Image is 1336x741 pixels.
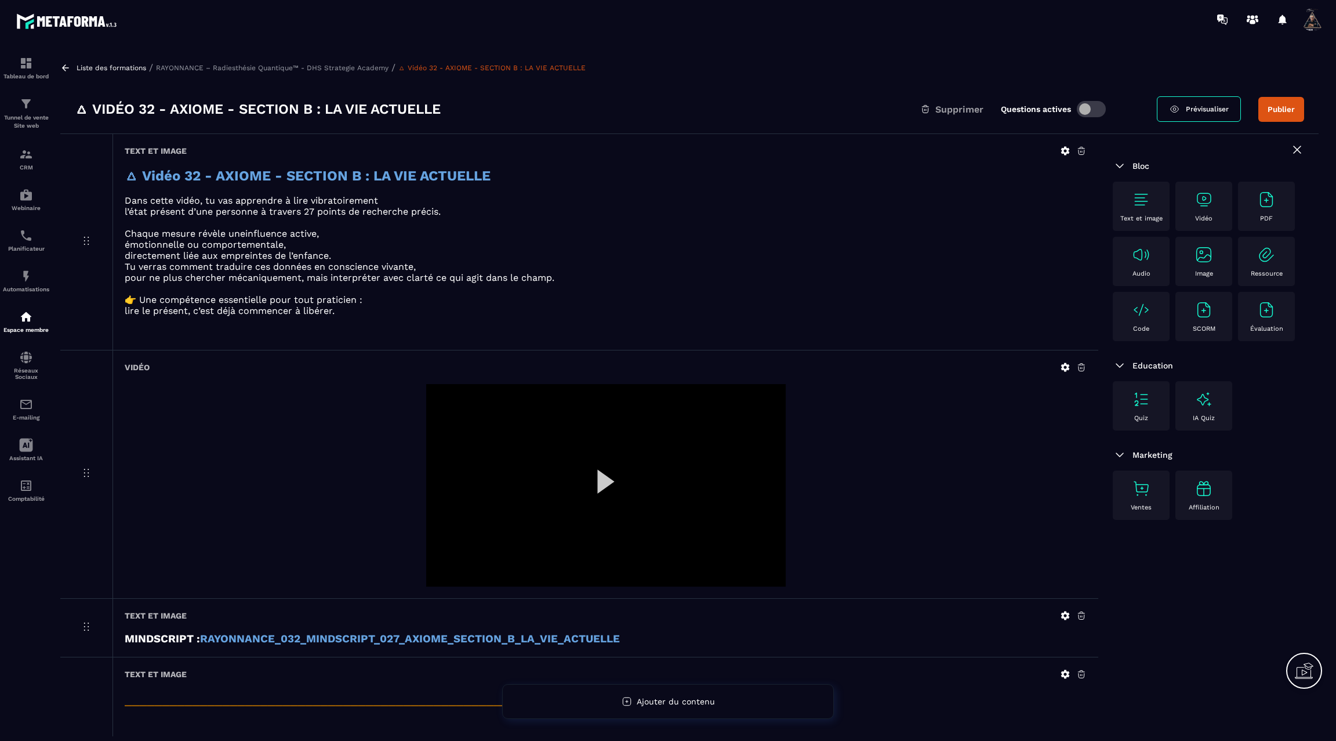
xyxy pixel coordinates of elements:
img: formation [19,97,33,111]
p: Réseaux Sociaux [3,367,49,380]
a: RAYONNANCE_032_MINDSCRIPT_027_AXIOME_SECTION_B_LA_VIE_ACTUELLE [200,632,620,645]
a: Prévisualiser [1157,96,1241,122]
span: Marketing [1132,450,1172,460]
img: text-image no-wra [1195,190,1213,209]
p: SCORM [1193,325,1215,332]
p: Text et image [1120,215,1163,222]
h6: Vidéo [125,363,150,372]
p: Assistant IA [3,455,49,461]
label: Questions actives [1001,104,1071,114]
img: text-image no-wra [1132,245,1150,264]
button: Publier [1258,97,1304,122]
p: Vidéo [1195,215,1212,222]
img: formation [19,56,33,70]
a: accountantaccountantComptabilité [3,470,49,511]
a: social-networksocial-networkRéseaux Sociaux [3,342,49,389]
p: IA Quiz [1193,414,1215,422]
h6: Text et image [125,611,187,620]
span: Chaque mesure révèle une [125,228,245,239]
span: Supprimer [935,104,983,115]
a: Liste des formations [77,64,146,72]
img: text-image [1195,390,1213,409]
strong: MINDSCRIPT : [125,632,200,645]
span: / [391,62,395,73]
img: text-image no-wra [1257,301,1276,319]
h6: Text et image [125,146,187,156]
img: text-image no-wra [1132,301,1150,319]
img: logo [16,10,121,32]
img: text-image no-wra [1195,301,1213,319]
img: text-image no-wra [1132,390,1150,409]
p: Automatisations [3,286,49,292]
p: Webinaire [3,205,49,211]
img: scheduler [19,229,33,243]
img: text-image no-wra [1257,190,1276,209]
span: / [149,62,153,73]
img: formation [19,147,33,161]
a: formationformationTableau de bord [3,48,49,88]
img: text-image no-wra [1132,190,1150,209]
h3: 🜂 Vidéo 32 - AXIOME - SECTION B : LA VIE ACTUELLE [75,100,441,118]
img: text-image no-wra [1257,245,1276,264]
img: arrow-down [1113,448,1127,462]
p: Comptabilité [3,496,49,502]
p: E-mailing [3,414,49,421]
a: formationformationTunnel de vente Site web [3,88,49,139]
p: Code [1133,325,1149,332]
span: l’état présent d’une personne à travers 27 points de recherche précis. [125,206,441,217]
a: 🜂 Vidéo 32 - AXIOME - SECTION B : LA VIE ACTUELLE [398,64,586,72]
span: Education [1132,361,1173,370]
p: Ressource [1251,270,1283,277]
span: _________________________________________________________________ [125,691,615,707]
a: Assistant IA [3,429,49,470]
strong: 🜂 Vidéo 32 - AXIOME - SECTION B : LA VIE ACTUELLE [125,168,491,184]
a: automationsautomationsWebinaire [3,179,49,220]
span: influence active, [245,228,319,239]
p: Affiliation [1189,504,1219,511]
p: PDF [1260,215,1273,222]
img: email [19,397,33,411]
span: Dans cette vidéo, tu vas apprendre à lire vibratoirement [125,195,378,206]
span: émotionnelle ou comportementale, [125,239,286,250]
img: text-image [1195,479,1213,498]
p: Ventes [1131,504,1152,511]
span: Ajouter du contenu [637,697,715,706]
span: Prévisualiser [1186,105,1229,113]
img: social-network [19,350,33,364]
span: directement liée aux empreintes de l’enfance. [125,250,331,261]
span: Bloc [1132,161,1149,171]
img: arrow-down [1113,359,1127,373]
p: Image [1195,270,1213,277]
img: automations [19,188,33,202]
img: automations [19,310,33,324]
a: automationsautomationsEspace membre [3,301,49,342]
span: lire le présent, c’est déjà commencer à libérer. [125,305,335,316]
p: Audio [1132,270,1150,277]
a: schedulerschedulerPlanificateur [3,220,49,261]
a: emailemailE-mailing [3,389,49,429]
a: automationsautomationsAutomatisations [3,261,49,301]
p: Tunnel de vente Site web [3,114,49,130]
span: pour ne plus chercher mécaniquement, mais interpréter avec clarté ce qui agit dans le champ. [125,272,554,283]
p: Planificateur [3,245,49,252]
img: accountant [19,479,33,493]
span: 👉 Une compétence essentielle pour tout praticien : [125,294,362,305]
p: Quiz [1134,414,1148,422]
span: Tu verras comment traduire ces données en conscience vivante, [125,261,416,272]
p: Espace membre [3,327,49,333]
p: Tableau de bord [3,73,49,79]
h6: Text et image [125,670,187,679]
img: text-image no-wra [1132,479,1150,498]
p: Évaluation [1250,325,1283,332]
p: CRM [3,164,49,171]
a: RAYONNANCE – Radiesthésie Quantique™ - DHS Strategie Academy [156,64,389,72]
img: automations [19,269,33,283]
a: formationformationCRM [3,139,49,179]
img: text-image no-wra [1195,245,1213,264]
img: arrow-down [1113,159,1127,173]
